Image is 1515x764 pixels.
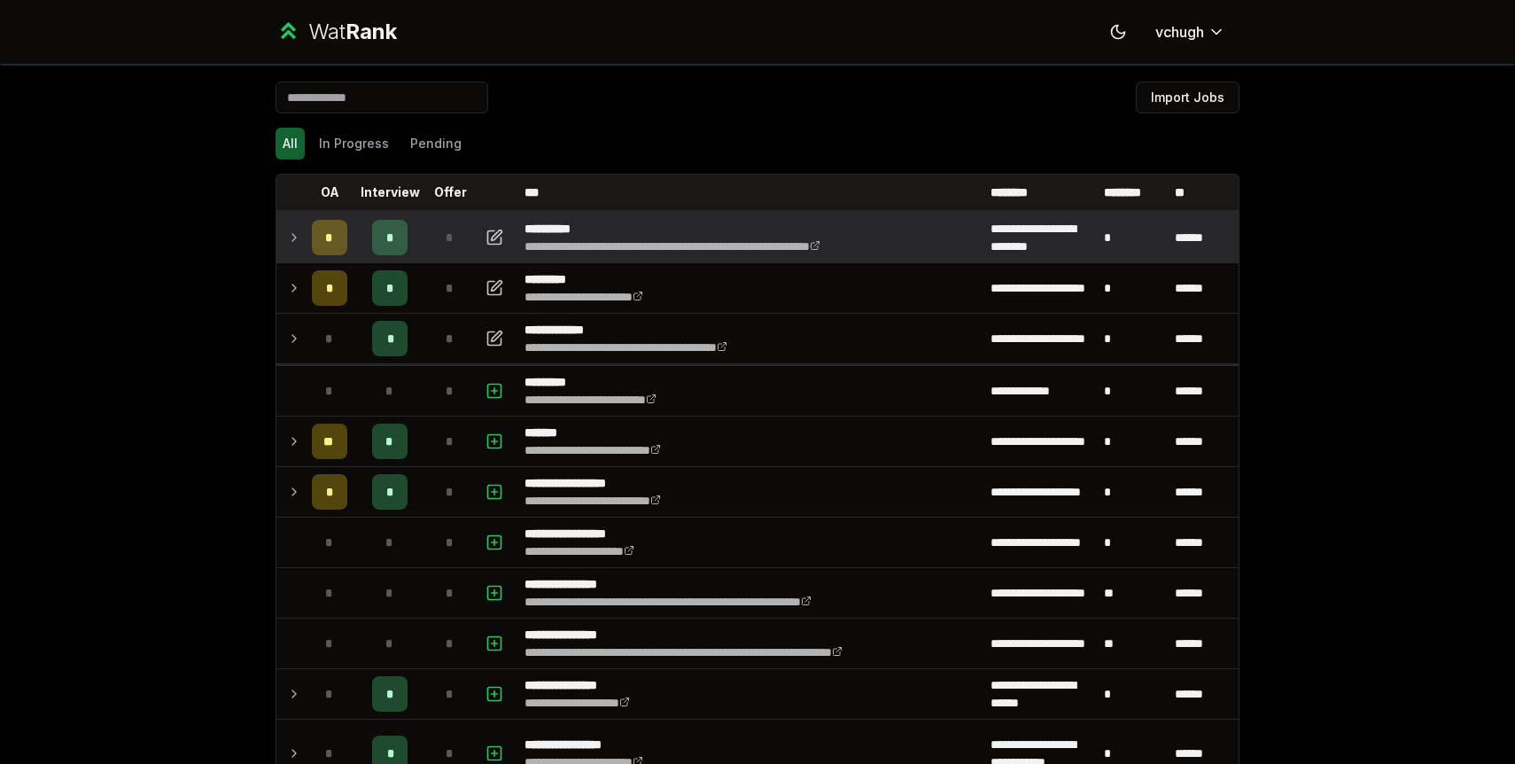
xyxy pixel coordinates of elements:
[276,128,305,160] button: All
[434,183,467,201] p: Offer
[361,183,420,201] p: Interview
[312,128,396,160] button: In Progress
[276,18,397,46] a: WatRank
[1141,16,1239,48] button: vchugh
[1155,21,1204,43] span: vchugh
[308,18,397,46] div: Wat
[403,128,469,160] button: Pending
[1136,82,1239,113] button: Import Jobs
[321,183,339,201] p: OA
[346,19,397,44] span: Rank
